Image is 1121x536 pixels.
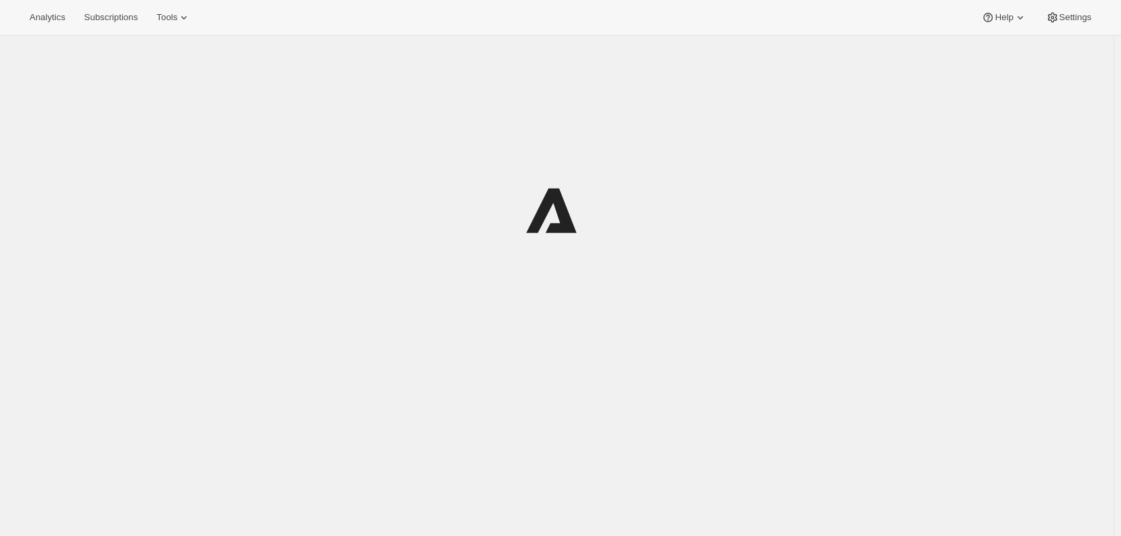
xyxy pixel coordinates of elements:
[84,12,138,23] span: Subscriptions
[76,8,146,27] button: Subscriptions
[1038,8,1100,27] button: Settings
[148,8,199,27] button: Tools
[30,12,65,23] span: Analytics
[156,12,177,23] span: Tools
[995,12,1013,23] span: Help
[973,8,1034,27] button: Help
[1059,12,1091,23] span: Settings
[21,8,73,27] button: Analytics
